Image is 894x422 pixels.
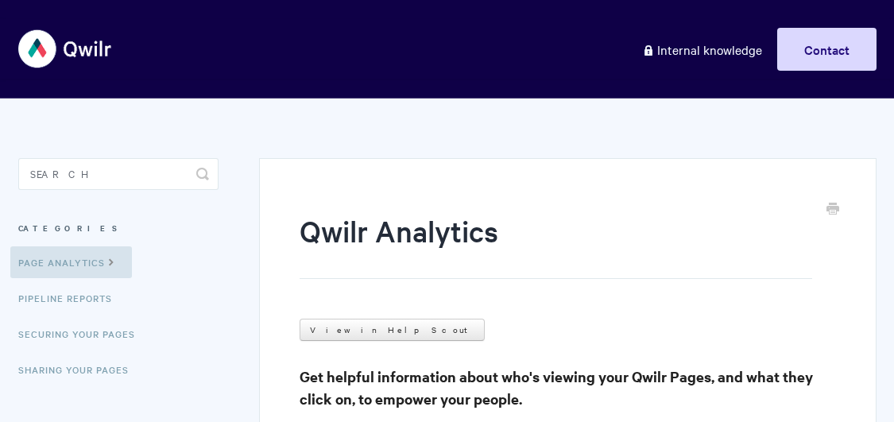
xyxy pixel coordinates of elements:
h3: Categories [18,214,219,242]
input: Search [18,158,219,190]
img: Qwilr Help Center [18,19,113,79]
a: Print this Article [826,201,839,219]
a: Internal knowledge [630,28,774,71]
a: Contact [777,28,877,71]
h1: Qwilr Analytics [300,211,811,279]
a: Securing Your Pages [18,318,147,350]
a: Page Analytics [10,246,132,278]
a: Pipeline reports [18,282,124,314]
a: View in Help Scout [300,319,485,341]
h3: Get helpful information about who's viewing your Qwilr Pages, and what they click on, to empower ... [300,366,835,410]
a: Sharing Your Pages [18,354,141,385]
